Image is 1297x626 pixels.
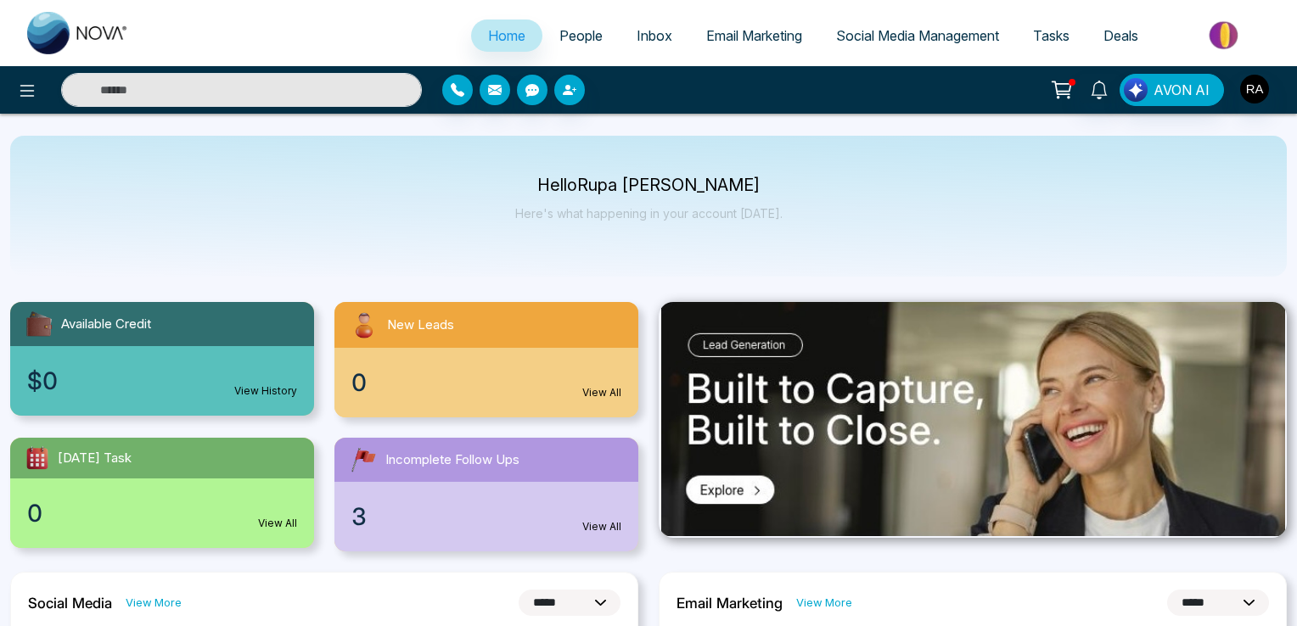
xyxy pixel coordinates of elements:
[582,385,621,400] a: View All
[620,20,689,52] a: Inbox
[677,595,783,612] h2: Email Marketing
[387,316,454,335] span: New Leads
[661,302,1285,536] img: .
[1120,74,1224,106] button: AVON AI
[542,20,620,52] a: People
[385,450,519,470] span: Incomplete Follow Ups
[27,495,42,531] span: 0
[1016,20,1086,52] a: Tasks
[24,444,51,472] img: todayTask.svg
[1033,27,1070,44] span: Tasks
[27,363,58,399] span: $0
[836,27,999,44] span: Social Media Management
[126,595,182,611] a: View More
[706,27,802,44] span: Email Marketing
[637,27,672,44] span: Inbox
[1164,16,1287,54] img: Market-place.gif
[27,12,129,54] img: Nova CRM Logo
[61,315,151,334] span: Available Credit
[488,27,525,44] span: Home
[582,519,621,534] a: View All
[324,438,648,551] a: Incomplete Follow Ups3View All
[796,595,852,611] a: View More
[58,449,132,468] span: [DATE] Task
[471,20,542,52] a: Home
[28,595,112,612] h2: Social Media
[689,20,819,52] a: Email Marketing
[234,383,297,399] a: View History
[351,499,367,534] span: 3
[324,302,648,417] a: New Leads0View All
[1240,75,1269,103] img: User Avatar
[1124,78,1148,102] img: Lead Flow
[348,309,380,341] img: newLeads.svg
[1103,27,1138,44] span: Deals
[258,516,297,531] a: View All
[819,20,1016,52] a: Social Media Management
[1086,20,1155,52] a: Deals
[1154,80,1210,100] span: AVON AI
[348,444,379,475] img: followUps.svg
[559,27,603,44] span: People
[515,206,783,221] p: Here's what happening in your account [DATE].
[515,178,783,193] p: Hello Rupa [PERSON_NAME]
[351,365,367,400] span: 0
[24,309,54,339] img: availableCredit.svg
